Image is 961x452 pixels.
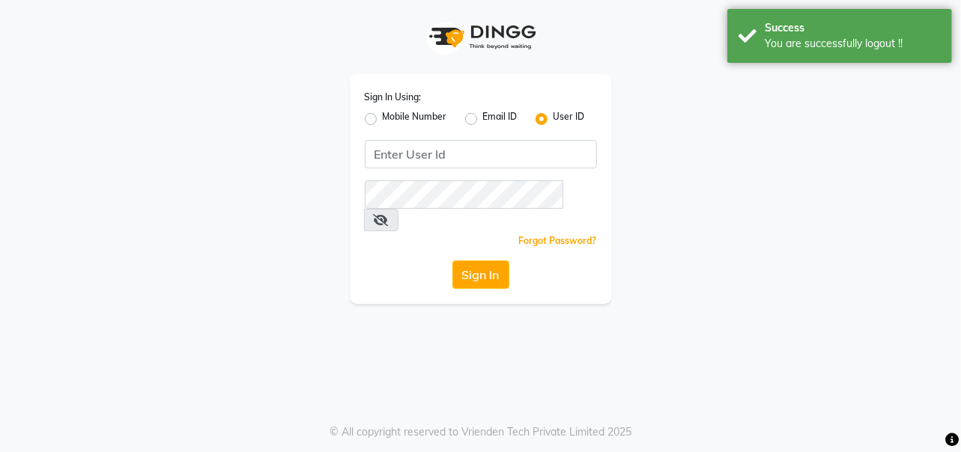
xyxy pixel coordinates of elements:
div: Success [765,20,941,36]
a: Forgot Password? [519,235,597,246]
input: Username [365,140,597,168]
div: You are successfully logout !! [765,36,941,52]
label: User ID [554,110,585,128]
label: Sign In Using: [365,91,422,104]
img: logo1.svg [421,15,541,59]
label: Mobile Number [383,110,447,128]
label: Email ID [483,110,518,128]
input: Username [365,180,564,209]
button: Sign In [452,260,509,289]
